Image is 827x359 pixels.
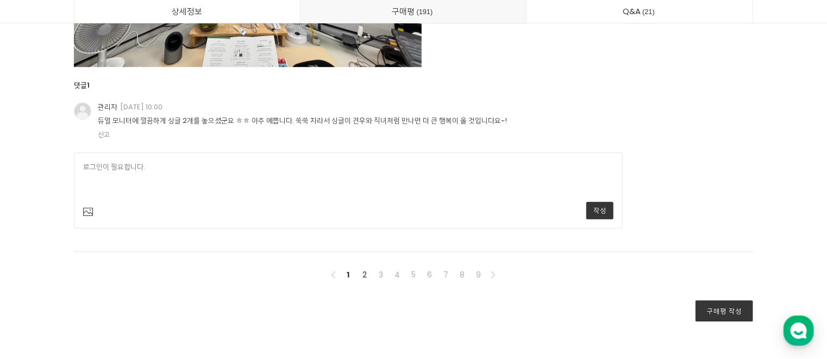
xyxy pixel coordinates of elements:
[87,80,90,90] span: 1
[98,116,623,126] div: 듀얼 모니터에 깔끔하게 싱글 2개를 놓으셨군요 ㅎㅎ 아주 예쁩니다. 쑥쑥 자라서 싱글이 견우와 직녀처럼 만나면 더 큰 행복이 올 것입니다요~!
[358,268,371,281] a: 2
[472,268,485,281] a: 9
[342,268,355,281] a: 1
[456,268,469,281] a: 8
[586,202,613,219] a: 작성
[168,285,181,294] span: 설정
[440,268,453,281] a: 7
[415,6,435,17] span: 191
[3,269,72,296] a: 홈
[423,268,436,281] a: 6
[74,80,87,90] strong: 댓글
[696,300,753,321] a: 구매평 작성
[140,269,209,296] a: 설정
[72,269,140,296] a: 대화
[407,268,420,281] a: 5
[641,6,656,17] span: 21
[374,268,387,281] a: 3
[98,102,162,112] div: 관리자
[120,102,162,112] span: [DATE] 10:00
[98,130,110,139] a: 신고
[74,102,91,120] img: default_profile.png
[391,268,404,281] a: 4
[34,285,41,294] span: 홈
[99,286,112,294] span: 대화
